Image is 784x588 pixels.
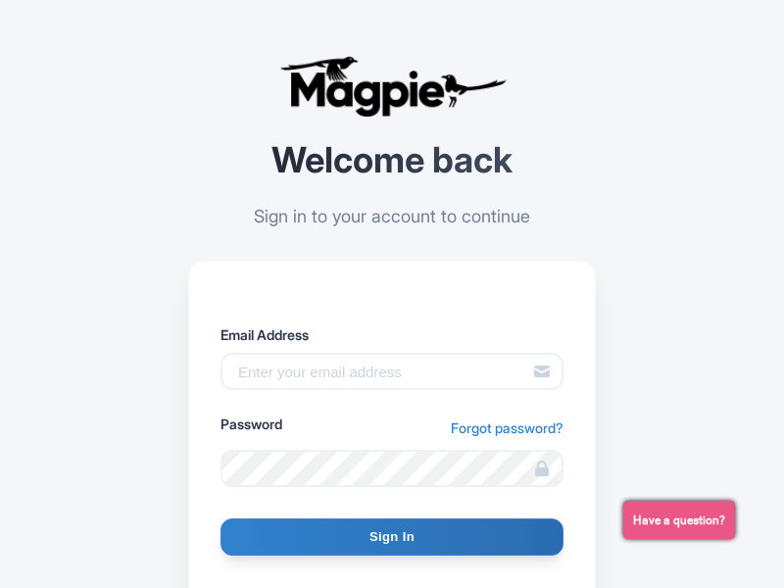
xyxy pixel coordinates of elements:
label: Email Address [220,324,563,345]
span: Have a question? [633,512,725,529]
input: Sign In [220,518,563,556]
h2: Welcome back [188,141,596,180]
a: Forgot password? [451,417,563,438]
input: Enter your email address [220,353,563,390]
label: Password [220,414,282,434]
button: Have a question? [623,501,735,539]
img: logo-ab69f6fb50320c5b225c76a69d11143b.png [274,55,510,118]
p: Sign in to your account to continue [188,203,596,229]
